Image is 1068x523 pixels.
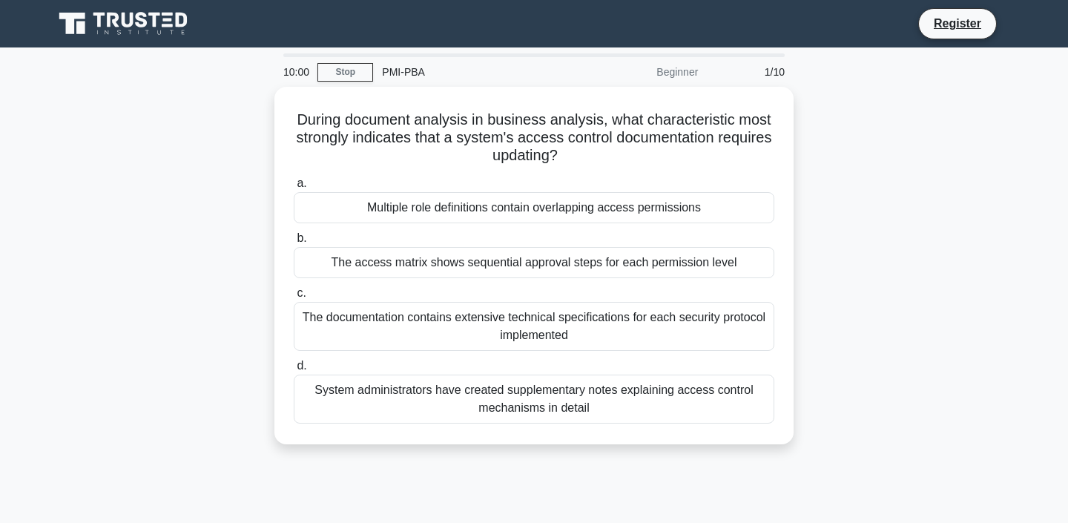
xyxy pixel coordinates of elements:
[317,63,373,82] a: Stop
[297,286,306,299] span: c.
[294,375,774,424] div: System administrators have created supplementary notes explaining access control mechanisms in de...
[297,231,306,244] span: b.
[373,57,577,87] div: PMI-PBA
[294,247,774,278] div: The access matrix shows sequential approval steps for each permission level
[297,359,306,372] span: d.
[707,57,794,87] div: 1/10
[294,192,774,223] div: Multiple role definitions contain overlapping access permissions
[577,57,707,87] div: Beginner
[297,177,306,189] span: a.
[294,302,774,351] div: The documentation contains extensive technical specifications for each security protocol implemented
[925,14,990,33] a: Register
[274,57,317,87] div: 10:00
[292,111,776,165] h5: During document analysis in business analysis, what characteristic most strongly indicates that a...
